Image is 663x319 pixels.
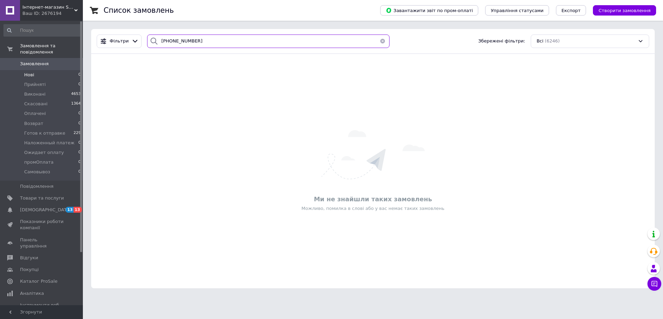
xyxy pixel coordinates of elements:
[321,130,425,179] img: Нічого не знайдено
[478,38,525,45] span: Збережені фільтри:
[24,130,65,136] span: Готов к отправке
[24,81,46,88] span: Прийняті
[22,10,83,17] div: Ваш ID: 2676194
[24,101,48,107] span: Скасовані
[20,43,83,55] span: Замовлення та повідомлення
[20,278,57,284] span: Каталог ProSale
[598,8,651,13] span: Створити замовлення
[593,5,656,16] button: Створити замовлення
[95,195,651,203] div: Ми не знайшли таких замовлень
[78,140,81,146] span: 0
[24,149,64,156] span: Ожидает оплату
[20,195,64,201] span: Товари та послуги
[545,38,560,43] span: (6246)
[647,277,661,291] button: Чат з покупцем
[78,149,81,156] span: 0
[24,72,34,78] span: Нові
[20,267,39,273] span: Покупці
[74,207,81,213] span: 13
[586,8,656,13] a: Створити замовлення
[24,140,75,146] span: Наложенный платеж
[24,169,50,175] span: Самовывоз
[95,205,651,212] div: Можливо, помилка в слові або у вас немає таких замовлень
[20,207,71,213] span: [DEMOGRAPHIC_DATA]
[71,101,81,107] span: 1364
[78,120,81,127] span: 0
[20,219,64,231] span: Показники роботи компанії
[24,110,46,117] span: Оплачені
[66,207,74,213] span: 13
[24,120,43,127] span: Возврат
[104,6,174,14] h1: Список замовлень
[376,35,390,48] button: Очистить
[78,72,81,78] span: 0
[24,91,46,97] span: Виконані
[22,4,74,10] span: Інтернет-магазин StandartPower
[20,302,64,315] span: Інструменти веб-майстра та SEO
[491,8,544,13] span: Управління статусами
[78,169,81,175] span: 0
[78,159,81,165] span: 0
[71,91,81,97] span: 4653
[20,237,64,249] span: Панель управління
[20,255,38,261] span: Відгуки
[110,38,129,45] span: Фільтри
[20,183,54,190] span: Повідомлення
[386,7,473,13] span: Завантажити звіт по пром-оплаті
[485,5,549,16] button: Управління статусами
[561,8,581,13] span: Експорт
[3,24,81,37] input: Пошук
[147,35,390,48] input: Пошук за номером замовлення, ПІБ покупця, номером телефону, Email, номером накладної
[380,5,478,16] button: Завантажити звіт по пром-оплаті
[20,290,44,297] span: Аналітика
[78,110,81,117] span: 0
[556,5,586,16] button: Експорт
[20,61,49,67] span: Замовлення
[24,159,54,165] span: промОплата
[74,130,81,136] span: 229
[537,38,544,45] span: Всі
[78,81,81,88] span: 0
